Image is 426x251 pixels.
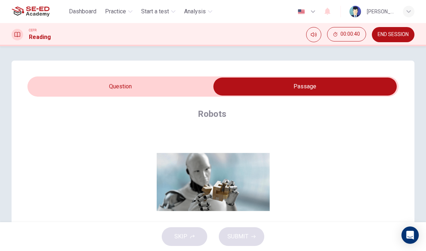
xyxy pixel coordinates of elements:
button: END SESSION [372,27,414,42]
span: Analysis [184,7,206,16]
span: CEFR [29,28,36,33]
button: 00:00:40 [327,27,366,41]
img: SE-ED Academy logo [12,4,49,19]
div: Mute [306,27,321,42]
h1: Reading [29,33,51,41]
button: Dashboard [66,5,99,18]
div: [PERSON_NAME] [367,7,394,16]
span: Practice [105,7,126,16]
span: END SESSION [378,32,409,38]
button: Analysis [181,5,215,18]
h4: Robots [198,108,226,120]
img: en [297,9,306,14]
button: Practice [102,5,135,18]
a: SE-ED Academy logo [12,4,66,19]
span: Start a test [141,7,169,16]
div: Open Intercom Messenger [401,226,419,244]
span: 00:00:40 [340,31,360,37]
button: Start a test [138,5,178,18]
span: Dashboard [69,7,96,16]
img: Profile picture [349,6,361,17]
div: Hide [327,27,366,42]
